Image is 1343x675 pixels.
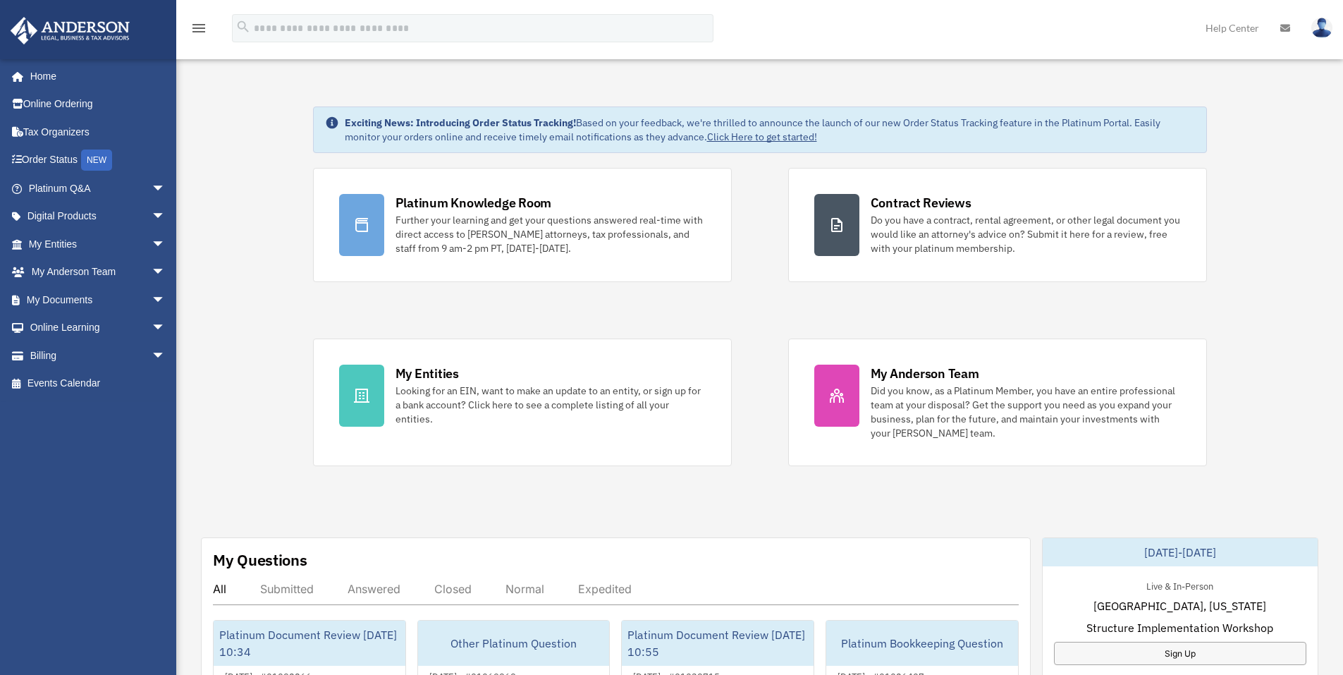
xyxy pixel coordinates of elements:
a: Home [10,62,180,90]
a: Digital Productsarrow_drop_down [10,202,187,231]
a: My Anderson Teamarrow_drop_down [10,258,187,286]
img: User Pic [1311,18,1332,38]
div: Contract Reviews [871,194,971,212]
div: Based on your feedback, we're thrilled to announce the launch of our new Order Status Tracking fe... [345,116,1195,144]
a: Billingarrow_drop_down [10,341,187,370]
a: menu [190,25,207,37]
div: Did you know, as a Platinum Member, you have an entire professional team at your disposal? Get th... [871,384,1181,440]
a: Events Calendar [10,370,187,398]
div: NEW [81,150,112,171]
div: Platinum Document Review [DATE] 10:55 [622,621,814,666]
span: arrow_drop_down [152,314,180,343]
a: My Documentsarrow_drop_down [10,286,187,314]
div: Submitted [260,582,314,596]
a: Platinum Q&Aarrow_drop_down [10,174,187,202]
div: Platinum Document Review [DATE] 10:34 [214,621,405,666]
a: Contract Reviews Do you have a contract, rental agreement, or other legal document you would like... [788,168,1207,282]
div: Other Platinum Question [418,621,610,666]
div: Answered [348,582,400,596]
span: arrow_drop_down [152,202,180,231]
a: Click Here to get started! [707,130,817,143]
div: All [213,582,226,596]
a: My Entitiesarrow_drop_down [10,230,187,258]
span: arrow_drop_down [152,258,180,287]
a: Sign Up [1054,642,1306,665]
div: Further your learning and get your questions answered real-time with direct access to [PERSON_NAM... [395,213,706,255]
span: arrow_drop_down [152,230,180,259]
a: My Entities Looking for an EIN, want to make an update to an entity, or sign up for a bank accoun... [313,339,732,466]
span: arrow_drop_down [152,174,180,203]
div: Platinum Knowledge Room [395,194,552,212]
div: [DATE]-[DATE] [1043,538,1318,566]
span: Structure Implementation Workshop [1086,619,1273,636]
a: Online Learningarrow_drop_down [10,314,187,342]
div: Looking for an EIN, want to make an update to an entity, or sign up for a bank account? Click her... [395,384,706,426]
div: My Questions [213,549,307,571]
strong: Exciting News: Introducing Order Status Tracking! [345,116,576,129]
a: My Anderson Team Did you know, as a Platinum Member, you have an entire professional team at your... [788,339,1207,466]
img: Anderson Advisors Platinum Portal [6,17,134,44]
div: Normal [505,582,544,596]
i: search [235,19,251,35]
div: Platinum Bookkeeping Question [826,621,1018,666]
span: arrow_drop_down [152,286,180,315]
a: Online Ordering [10,90,187,118]
div: Do you have a contract, rental agreement, or other legal document you would like an attorney's ad... [871,213,1181,255]
div: My Entities [395,365,459,382]
span: arrow_drop_down [152,341,180,370]
div: Live & In-Person [1135,578,1225,592]
div: Expedited [578,582,632,596]
a: Tax Organizers [10,118,187,146]
a: Order StatusNEW [10,146,187,175]
div: My Anderson Team [871,365,979,382]
i: menu [190,20,207,37]
span: [GEOGRAPHIC_DATA], [US_STATE] [1093,597,1266,614]
a: Platinum Knowledge Room Further your learning and get your questions answered real-time with dire... [313,168,732,282]
div: Closed [434,582,472,596]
